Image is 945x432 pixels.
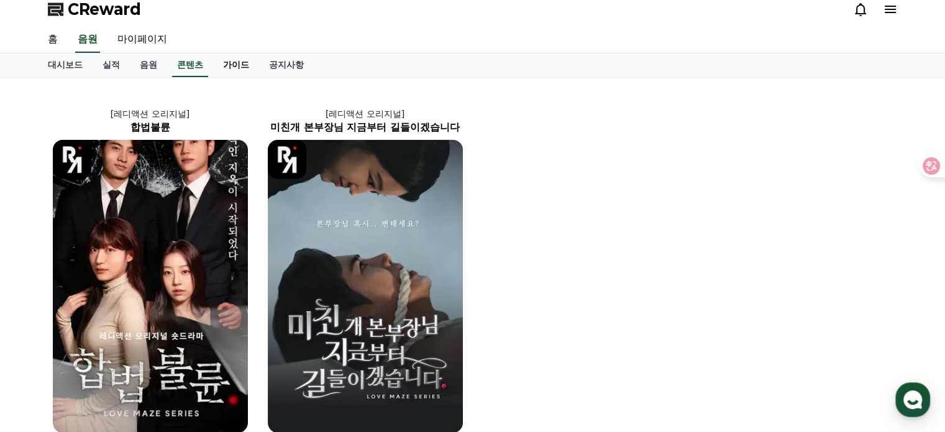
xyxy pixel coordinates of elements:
img: [object Object] Logo [53,140,92,179]
h2: 합법불륜 [43,120,258,135]
p: [레디액션 오리지널] [258,108,473,120]
img: [object Object] Logo [268,140,307,179]
a: 대화 [82,329,160,360]
a: 공지사항 [259,53,314,77]
a: 설정 [160,329,239,360]
a: 음원 [130,53,167,77]
a: 음원 [75,27,100,53]
a: 홈 [4,329,82,360]
a: 실적 [93,53,130,77]
a: 대시보드 [38,53,93,77]
p: [레디액션 오리지널] [43,108,258,120]
span: 설정 [192,347,207,357]
h2: 미친개 본부장님 지금부터 길들이겠습니다 [258,120,473,135]
a: 콘텐츠 [172,53,208,77]
a: 가이드 [213,53,259,77]
span: 홈 [39,347,47,357]
a: 마이페이지 [107,27,177,53]
span: 대화 [114,348,129,358]
a: 홈 [38,27,68,53]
